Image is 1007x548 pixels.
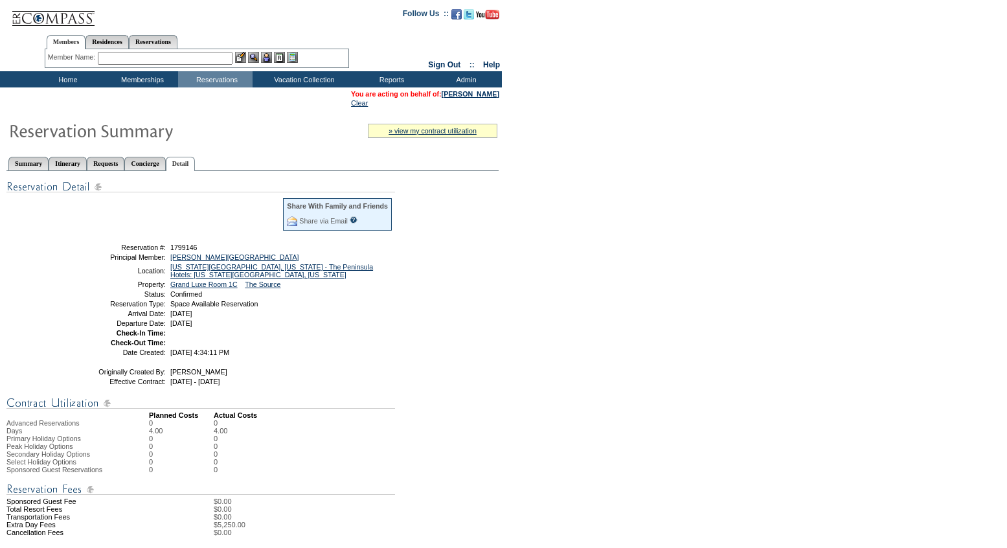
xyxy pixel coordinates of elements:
[214,521,499,529] td: $5,250.00
[124,157,165,170] a: Concierge
[214,450,227,458] td: 0
[214,513,499,521] td: $0.00
[8,117,267,143] img: Reservaton Summary
[73,368,166,376] td: Originally Created By:
[73,263,166,279] td: Location:
[73,253,166,261] td: Principal Member:
[149,442,214,450] td: 0
[403,8,449,23] td: Follow Us ::
[170,348,229,356] span: [DATE] 4:34:11 PM
[442,90,499,98] a: [PERSON_NAME]
[111,339,166,347] strong: Check-Out Time:
[235,52,246,63] img: b_edit.gif
[149,427,214,435] td: 4.00
[6,442,73,450] span: Peak Holiday Options
[6,450,90,458] span: Secondary Holiday Options
[6,466,102,474] span: Sponsored Guest Reservations
[170,263,373,279] a: [US_STATE][GEOGRAPHIC_DATA], [US_STATE] - The Peninsula Hotels: [US_STATE][GEOGRAPHIC_DATA], [US_...
[287,52,298,63] img: b_calculator.gif
[170,319,192,327] span: [DATE]
[129,35,177,49] a: Reservations
[6,419,80,427] span: Advanced Reservations
[6,513,149,521] td: Transportation Fees
[8,157,49,170] a: Summary
[214,466,227,474] td: 0
[214,497,499,505] td: $0.00
[6,529,149,536] td: Cancellation Fees
[248,52,259,63] img: View
[287,202,388,210] div: Share With Family and Friends
[214,419,227,427] td: 0
[73,300,166,308] td: Reservation Type:
[170,368,227,376] span: [PERSON_NAME]
[389,127,477,135] a: » view my contract utilization
[73,244,166,251] td: Reservation #:
[253,71,353,87] td: Vacation Collection
[451,9,462,19] img: Become our fan on Facebook
[85,35,129,49] a: Residences
[6,458,76,466] span: Select Holiday Options
[476,10,499,19] img: Subscribe to our YouTube Channel
[351,99,368,107] a: Clear
[6,481,395,497] img: Reservation Fees
[470,60,475,69] span: ::
[149,419,214,427] td: 0
[73,290,166,298] td: Status:
[353,71,427,87] td: Reports
[245,280,280,288] a: The Source
[149,435,214,442] td: 0
[73,378,166,385] td: Effective Contract:
[214,505,499,513] td: $0.00
[214,427,227,435] td: 4.00
[6,427,22,435] span: Days
[214,411,499,419] td: Actual Costs
[47,35,86,49] a: Members
[464,9,474,19] img: Follow us on Twitter
[214,458,227,466] td: 0
[6,497,149,505] td: Sponsored Guest Fee
[6,395,395,411] img: Contract Utilization
[166,157,196,171] a: Detail
[428,60,460,69] a: Sign Out
[6,521,149,529] td: Extra Day Fees
[149,458,214,466] td: 0
[170,253,299,261] a: [PERSON_NAME][GEOGRAPHIC_DATA]
[48,52,98,63] div: Member Name:
[29,71,104,87] td: Home
[427,71,502,87] td: Admin
[214,442,227,450] td: 0
[476,13,499,21] a: Subscribe to our YouTube Channel
[87,157,124,170] a: Requests
[351,90,499,98] span: You are acting on behalf of:
[170,244,198,251] span: 1799146
[6,179,395,195] img: Reservation Detail
[104,71,178,87] td: Memberships
[261,52,272,63] img: Impersonate
[483,60,500,69] a: Help
[149,450,214,458] td: 0
[149,411,214,419] td: Planned Costs
[178,71,253,87] td: Reservations
[73,280,166,288] td: Property:
[464,13,474,21] a: Follow us on Twitter
[149,466,214,474] td: 0
[214,529,499,536] td: $0.00
[170,310,192,317] span: [DATE]
[73,319,166,327] td: Departure Date:
[170,378,220,385] span: [DATE] - [DATE]
[49,157,87,170] a: Itinerary
[73,348,166,356] td: Date Created:
[350,216,357,223] input: What is this?
[274,52,285,63] img: Reservations
[73,310,166,317] td: Arrival Date:
[170,290,202,298] span: Confirmed
[170,300,258,308] span: Space Available Reservation
[214,435,227,442] td: 0
[6,505,149,513] td: Total Resort Fees
[6,435,81,442] span: Primary Holiday Options
[117,329,166,337] strong: Check-In Time:
[451,13,462,21] a: Become our fan on Facebook
[299,217,348,225] a: Share via Email
[170,280,238,288] a: Grand Luxe Room 1C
